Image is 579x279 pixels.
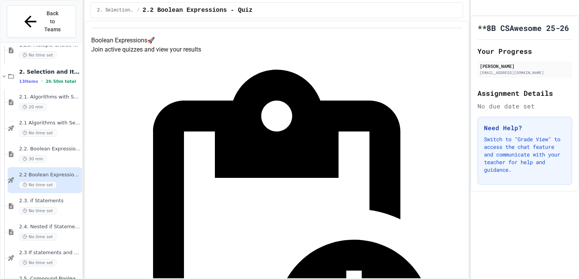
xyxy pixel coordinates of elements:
[19,52,56,59] span: No time set
[91,45,462,54] p: Join active quizzes and view your results
[137,7,139,13] span: /
[46,79,76,84] span: 2h 50m total
[91,36,462,45] h4: Boolean Expressions 🚀
[143,6,253,15] span: 2.2 Boolean Expressions - Quiz
[19,129,56,137] span: No time set
[19,259,56,266] span: No time set
[480,63,570,69] div: [PERSON_NAME]
[484,135,566,174] p: Switch to "Grade View" to access the chat feature and communicate with your teacher for help and ...
[477,23,569,33] h1: **8B CSAwesome 25-26
[477,46,572,56] h2: Your Progress
[19,120,81,126] span: 2.1 Algorithms with Selection and Repetition - Topic 2.1
[19,181,56,189] span: No time set
[19,94,81,100] span: 2.1. Algorithms with Selection and Repetition
[480,70,570,76] div: [EMAIL_ADDRESS][DOMAIN_NAME]
[44,10,62,34] span: Back to Teams
[97,7,134,13] span: 2. Selection and Iteration
[477,102,572,111] div: No due date set
[19,207,56,214] span: No time set
[477,88,572,98] h2: Assignment Details
[7,5,76,38] button: Back to Teams
[19,68,81,75] span: 2. Selection and Iteration
[19,172,81,178] span: 2.2 Boolean Expressions - Quiz
[19,233,56,240] span: No time set
[19,250,81,256] span: 2.3 If statements and Control Flow - Quiz
[19,79,38,84] span: 13 items
[19,198,81,204] span: 2.3. if Statements
[19,155,47,163] span: 30 min
[19,224,81,230] span: 2.4. Nested if Statements
[484,123,566,132] h3: Need Help?
[19,146,81,152] span: 2.2. Boolean Expressions
[19,103,47,111] span: 20 min
[41,78,43,84] span: •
